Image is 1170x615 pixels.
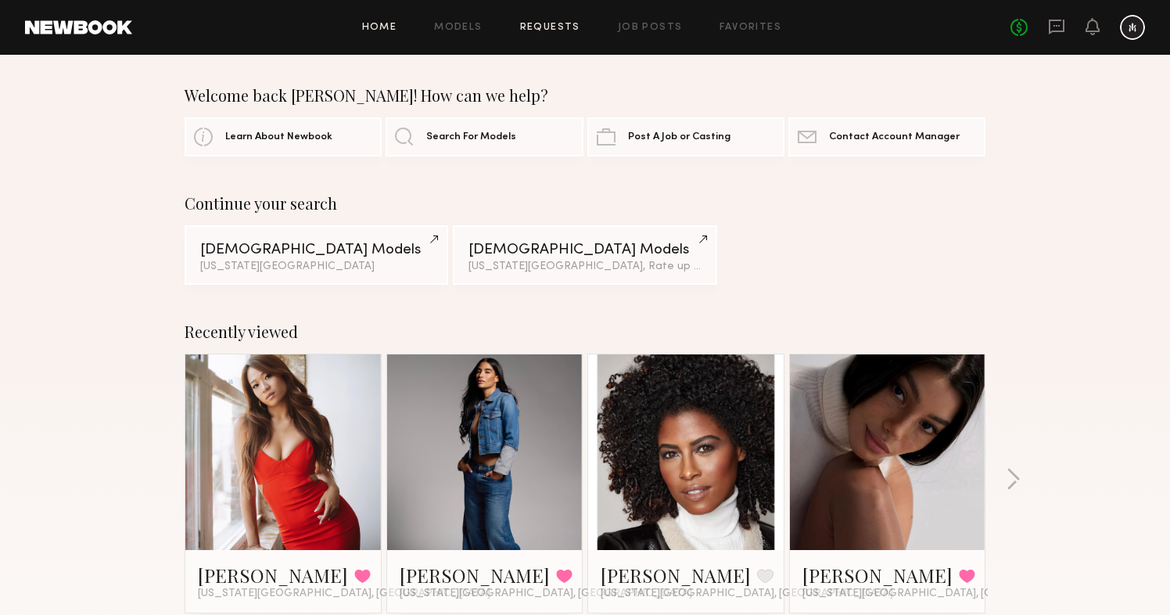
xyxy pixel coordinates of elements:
[198,563,348,588] a: [PERSON_NAME]
[468,261,701,272] div: [US_STATE][GEOGRAPHIC_DATA], Rate up to $125
[802,563,953,588] a: [PERSON_NAME]
[601,588,893,600] span: [US_STATE][GEOGRAPHIC_DATA], [GEOGRAPHIC_DATA]
[628,132,730,142] span: Post A Job or Casting
[400,588,692,600] span: [US_STATE][GEOGRAPHIC_DATA], [GEOGRAPHIC_DATA]
[185,225,448,285] a: [DEMOGRAPHIC_DATA] Models[US_STATE][GEOGRAPHIC_DATA]
[802,588,1095,600] span: [US_STATE][GEOGRAPHIC_DATA], [GEOGRAPHIC_DATA]
[453,225,716,285] a: [DEMOGRAPHIC_DATA] Models[US_STATE][GEOGRAPHIC_DATA], Rate up to $125
[587,117,784,156] a: Post A Job or Casting
[200,243,432,257] div: [DEMOGRAPHIC_DATA] Models
[426,132,516,142] span: Search For Models
[185,322,985,341] div: Recently viewed
[618,23,683,33] a: Job Posts
[362,23,397,33] a: Home
[400,563,550,588] a: [PERSON_NAME]
[185,117,382,156] a: Learn About Newbook
[434,23,482,33] a: Models
[720,23,781,33] a: Favorites
[788,117,985,156] a: Contact Account Manager
[185,86,985,105] div: Welcome back [PERSON_NAME]! How can we help?
[200,261,432,272] div: [US_STATE][GEOGRAPHIC_DATA]
[198,588,490,600] span: [US_STATE][GEOGRAPHIC_DATA], [GEOGRAPHIC_DATA]
[829,132,960,142] span: Contact Account Manager
[185,194,985,213] div: Continue your search
[468,243,701,257] div: [DEMOGRAPHIC_DATA] Models
[225,132,332,142] span: Learn About Newbook
[386,117,583,156] a: Search For Models
[601,563,751,588] a: [PERSON_NAME]
[520,23,580,33] a: Requests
